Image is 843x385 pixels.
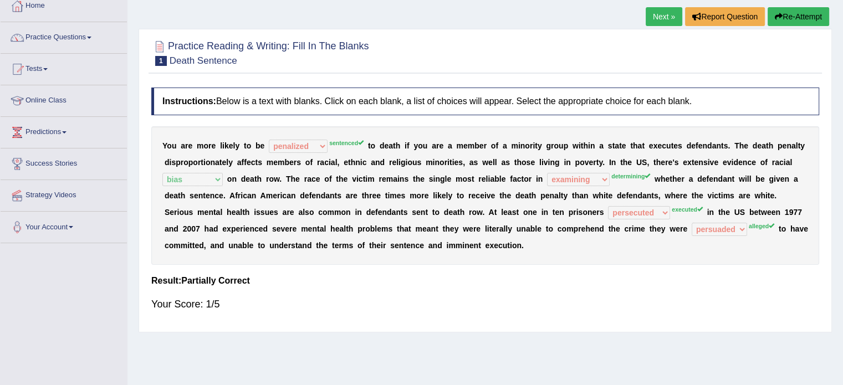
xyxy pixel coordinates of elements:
[397,174,400,183] b: i
[698,158,703,167] b: n
[183,158,188,167] b: o
[505,158,510,167] b: s
[228,158,233,167] b: y
[181,158,183,167] b: r
[226,158,228,167] b: l
[723,158,727,167] b: e
[668,158,672,167] b: e
[251,158,256,167] b: c
[432,141,436,150] b: a
[612,141,615,150] b: t
[244,158,247,167] b: f
[167,141,172,150] b: o
[448,141,452,150] b: a
[665,158,668,167] b: r
[407,141,410,150] b: f
[541,158,544,167] b: i
[324,158,329,167] b: c
[380,158,385,167] b: d
[530,141,533,150] b: r
[458,158,463,167] b: s
[559,141,564,150] b: u
[255,158,258,167] b: t
[220,141,222,150] b: l
[630,141,633,150] b: t
[386,174,393,183] b: m
[544,158,548,167] b: v
[215,158,219,167] b: a
[290,174,295,183] b: h
[393,174,397,183] b: a
[590,141,595,150] b: n
[426,158,432,167] b: m
[172,141,177,150] b: u
[798,141,800,150] b: t
[765,158,768,167] b: f
[550,158,555,167] b: n
[646,7,682,26] a: Next »
[493,158,495,167] b: l
[169,158,171,167] b: i
[564,141,569,150] b: p
[611,173,650,179] sup: determining
[363,174,366,183] b: t
[775,158,779,167] b: a
[1,148,127,176] a: Success Stories
[766,141,769,150] b: t
[227,174,232,183] b: o
[162,141,167,150] b: Y
[714,158,718,167] b: e
[768,7,829,26] button: Re-Attempt
[709,158,714,167] b: v
[352,174,356,183] b: v
[619,141,622,150] b: t
[274,174,279,183] b: w
[687,158,692,167] b: x
[538,141,542,150] b: y
[375,158,380,167] b: n
[511,141,518,150] b: m
[242,158,244,167] b: f
[295,174,300,183] b: e
[305,158,310,167] b: o
[566,158,571,167] b: n
[786,141,791,150] b: n
[241,174,246,183] b: d
[1,85,127,113] a: Online Class
[495,141,498,150] b: f
[712,141,716,150] b: a
[588,141,590,150] b: i
[1,117,127,145] a: Predictions
[331,158,335,167] b: a
[250,174,254,183] b: a
[445,158,447,167] b: r
[581,141,584,150] b: t
[585,158,589,167] b: v
[602,158,605,167] b: .
[692,158,694,167] b: t
[329,140,364,146] sup: sentenced
[222,158,226,167] b: e
[324,174,329,183] b: o
[360,158,362,167] b: i
[662,141,666,150] b: c
[647,158,649,167] b: ,
[1,54,127,81] a: Tests
[1,212,127,239] a: Your Account
[279,174,282,183] b: .
[733,158,738,167] b: d
[579,141,581,150] b: i
[222,141,224,150] b: i
[727,158,732,167] b: v
[212,141,216,150] b: e
[317,158,320,167] b: r
[320,158,324,167] b: a
[796,141,798,150] b: l
[336,174,339,183] b: t
[181,141,185,150] b: a
[747,158,752,167] b: c
[522,158,527,167] b: o
[790,158,792,167] b: l
[210,158,215,167] b: n
[337,158,339,167] b: ,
